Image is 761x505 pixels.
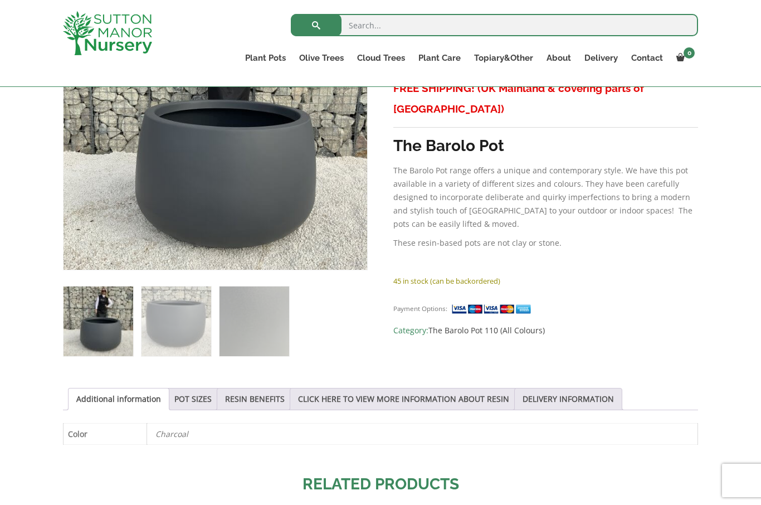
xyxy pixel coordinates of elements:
[670,50,698,66] a: 0
[155,424,689,444] p: Charcoal
[64,287,133,356] img: The Barolo Pot 110 Colour Charcoal
[292,50,350,66] a: Olive Trees
[298,389,509,410] a: CLICK HERE TO VIEW MORE INFORMATION ABOUT RESIN
[142,287,211,356] img: The Barolo Pot 110 Colour Charcoal - Image 2
[219,287,289,356] img: The Barolo Pot 110 Colour Charcoal - Image 3
[291,14,698,36] input: Search...
[393,137,504,155] strong: The Barolo Pot
[540,50,578,66] a: About
[625,50,670,66] a: Contact
[684,47,695,59] span: 0
[393,324,698,337] span: Category:
[350,50,412,66] a: Cloud Trees
[76,389,161,410] a: Additional information
[412,50,467,66] a: Plant Care
[393,236,698,250] p: These resin-based pots are not clay or stone.
[63,423,698,445] table: Product Details
[238,50,292,66] a: Plant Pots
[451,303,535,315] img: payment supported
[393,304,447,313] small: Payment Options:
[467,50,540,66] a: Topiary&Other
[63,11,152,55] img: logo
[578,50,625,66] a: Delivery
[393,274,698,288] p: 45 in stock (can be backordered)
[225,389,285,410] a: RESIN BENEFITS
[393,78,698,119] h3: FREE SHIPPING! (UK Mainland & covering parts of [GEOGRAPHIC_DATA])
[64,423,147,444] th: Color
[393,164,698,231] p: The Barolo Pot range offers a unique and contemporary style. We have this pot available in a vari...
[174,389,212,410] a: POT SIZES
[63,473,698,496] h2: Related products
[523,389,614,410] a: DELIVERY INFORMATION
[428,325,545,336] a: The Barolo Pot 110 (All Colours)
